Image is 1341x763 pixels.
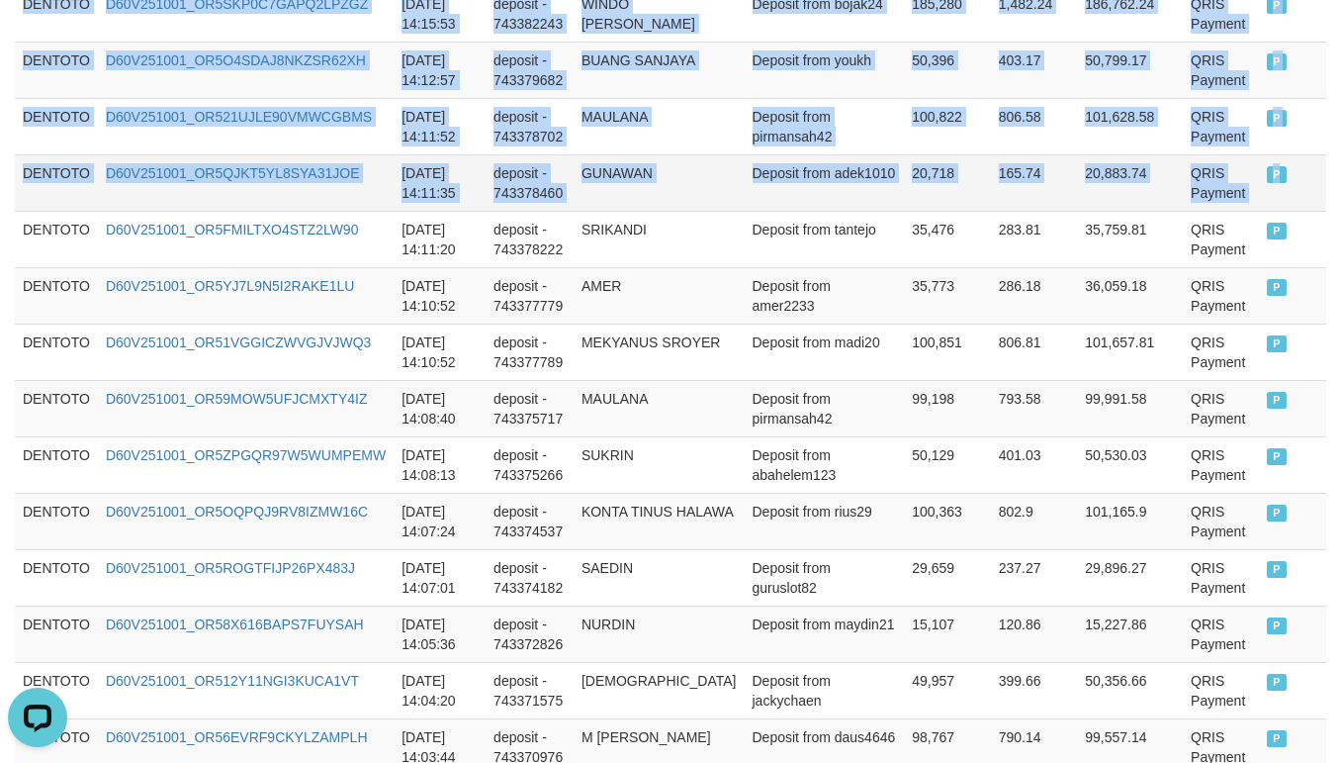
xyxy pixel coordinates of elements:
[991,154,1077,211] td: 165.74
[745,154,905,211] td: Deposit from adek1010
[106,673,359,689] a: D60V251001_OR512Y11NGI3KUCA1VT
[394,662,486,718] td: [DATE] 14:04:20
[1267,674,1287,691] span: PAID
[394,98,486,154] td: [DATE] 14:11:52
[904,549,990,606] td: 29,659
[904,267,990,324] td: 35,773
[15,380,98,436] td: DENTOTO
[991,380,1077,436] td: 793.58
[15,98,98,154] td: DENTOTO
[106,52,366,68] a: D60V251001_OR5O4SDAJ8NKZSR62XH
[1077,267,1183,324] td: 36,059.18
[745,436,905,493] td: Deposit from abahelem123
[106,729,368,745] a: D60V251001_OR56EVRF9CKYLZAMPLH
[1183,154,1259,211] td: QRIS Payment
[15,324,98,380] td: DENTOTO
[8,8,67,67] button: Open LiveChat chat widget
[1183,436,1259,493] td: QRIS Payment
[574,549,745,606] td: SAEDIN
[991,267,1077,324] td: 286.18
[991,493,1077,549] td: 802.9
[574,493,745,549] td: KONTA TINUS HALAWA
[745,324,905,380] td: Deposit from madi20
[394,606,486,662] td: [DATE] 14:05:36
[1077,549,1183,606] td: 29,896.27
[106,222,359,238] a: D60V251001_OR5FMILTXO4STZ2LW90
[1267,279,1287,296] span: PAID
[106,278,354,294] a: D60V251001_OR5YJ7L9N5I2RAKE1LU
[745,662,905,718] td: Deposit from jackychaen
[486,154,574,211] td: deposit - 743378460
[486,98,574,154] td: deposit - 743378702
[1077,606,1183,662] td: 15,227.86
[1267,561,1287,578] span: PAID
[15,606,98,662] td: DENTOTO
[574,267,745,324] td: AMER
[574,380,745,436] td: MAULANA
[1077,380,1183,436] td: 99,991.58
[1077,662,1183,718] td: 50,356.66
[394,549,486,606] td: [DATE] 14:07:01
[745,267,905,324] td: Deposit from amer2233
[486,549,574,606] td: deposit - 743374182
[1077,324,1183,380] td: 101,657.81
[991,211,1077,267] td: 283.81
[574,211,745,267] td: SRIKANDI
[486,606,574,662] td: deposit - 743372826
[991,606,1077,662] td: 120.86
[15,493,98,549] td: DENTOTO
[1183,324,1259,380] td: QRIS Payment
[106,504,368,520] a: D60V251001_OR5OQPQJ9RV8IZMW16C
[991,42,1077,98] td: 403.17
[1267,166,1287,183] span: PAID
[486,436,574,493] td: deposit - 743375266
[394,324,486,380] td: [DATE] 14:10:52
[106,165,360,181] a: D60V251001_OR5QJKT5YL8SYA31JOE
[1267,53,1287,70] span: PAID
[991,662,1077,718] td: 399.66
[15,42,98,98] td: DENTOTO
[15,211,98,267] td: DENTOTO
[106,447,386,463] a: D60V251001_OR5ZPGQR97W5WUMPEMW
[574,154,745,211] td: GUNAWAN
[904,493,990,549] td: 100,363
[394,267,486,324] td: [DATE] 14:10:52
[486,324,574,380] td: deposit - 743377789
[394,154,486,211] td: [DATE] 14:11:35
[486,662,574,718] td: deposit - 743371575
[486,42,574,98] td: deposit - 743379682
[1183,662,1259,718] td: QRIS Payment
[1077,436,1183,493] td: 50,530.03
[574,98,745,154] td: MAULANA
[1077,98,1183,154] td: 101,628.58
[1077,42,1183,98] td: 50,799.17
[394,493,486,549] td: [DATE] 14:07:24
[486,211,574,267] td: deposit - 743378222
[1267,505,1287,522] span: PAID
[1267,110,1287,127] span: PAID
[904,380,990,436] td: 99,198
[1183,42,1259,98] td: QRIS Payment
[745,211,905,267] td: Deposit from tantejo
[106,334,371,350] a: D60V251001_OR51VGGICZWVGJVJWQ3
[574,606,745,662] td: NURDIN
[1183,98,1259,154] td: QRIS Payment
[1183,606,1259,662] td: QRIS Payment
[1077,493,1183,549] td: 101,165.9
[991,549,1077,606] td: 237.27
[15,436,98,493] td: DENTOTO
[394,436,486,493] td: [DATE] 14:08:13
[394,380,486,436] td: [DATE] 14:08:40
[991,436,1077,493] td: 401.03
[486,493,574,549] td: deposit - 743374537
[574,42,745,98] td: BUANG SANJAYA
[574,324,745,380] td: MEKYANUS SROYER
[106,391,368,407] a: D60V251001_OR59MOW5UFJCMXTY4IZ
[1077,154,1183,211] td: 20,883.74
[106,109,372,125] a: D60V251001_OR521UJLE90VMWCGBMS
[15,549,98,606] td: DENTOTO
[904,324,990,380] td: 100,851
[15,154,98,211] td: DENTOTO
[745,493,905,549] td: Deposit from rius29
[904,436,990,493] td: 50,129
